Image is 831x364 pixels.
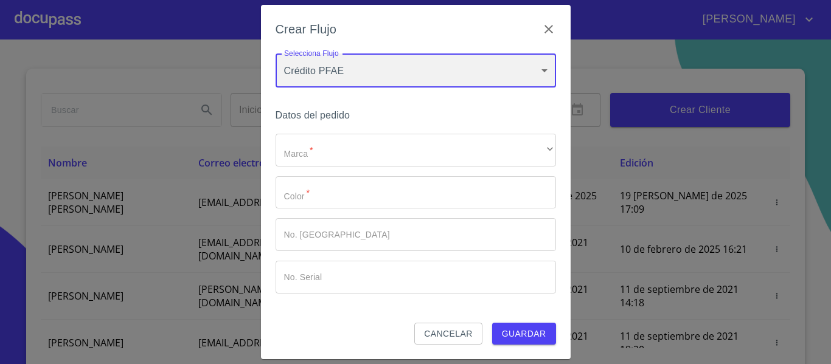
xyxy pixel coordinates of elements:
h6: Crear Flujo [276,19,337,39]
div: Crédito PFAE [276,53,556,88]
button: Cancelar [414,323,482,345]
span: Cancelar [424,326,472,342]
h6: Datos del pedido [276,107,556,124]
div: ​ [276,134,556,167]
button: Guardar [492,323,556,345]
span: Guardar [502,326,546,342]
